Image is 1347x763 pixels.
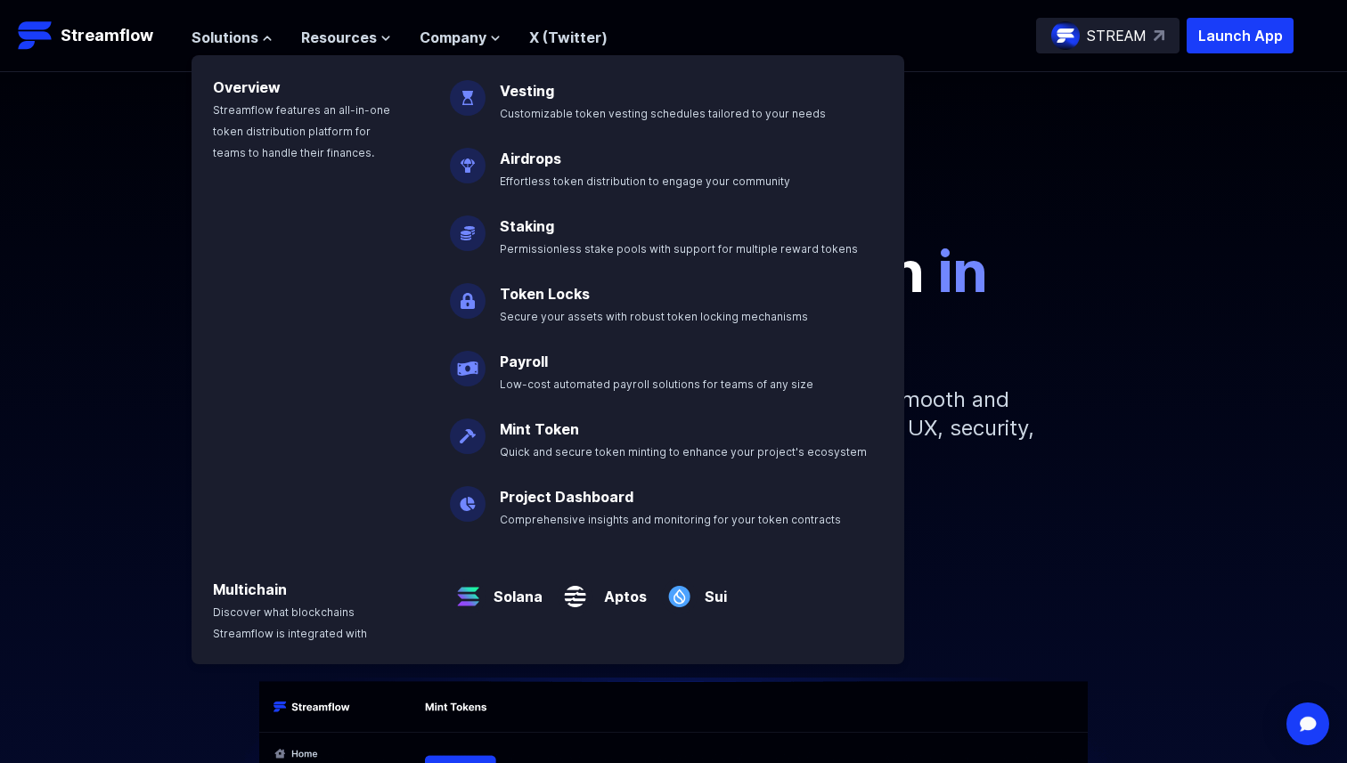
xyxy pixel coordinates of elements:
button: Solutions [192,27,273,48]
a: Token Locks [500,285,590,303]
img: Streamflow Logo [18,18,53,53]
a: Streamflow [18,18,174,53]
img: Sui [661,564,698,614]
a: Payroll [500,353,548,370]
button: Resources [301,27,391,48]
a: Sui [698,572,727,607]
img: Staking [450,201,486,251]
img: Vesting [450,66,486,116]
div: Open Intercom Messenger [1286,702,1329,745]
span: Quick and secure token minting to enhance your project's ecosystem [500,445,867,459]
span: Effortless token distribution to engage your community [500,175,790,188]
img: Payroll [450,337,486,386]
a: Vesting [500,82,554,100]
button: Company [420,27,501,48]
img: top-right-arrow.svg [1154,30,1164,41]
span: Low-cost automated payroll solutions for teams of any size [500,377,813,391]
img: Project Dashboard [450,472,486,522]
img: streamflow-logo-circle.png [1051,21,1080,50]
p: Streamflow [61,23,153,48]
p: STREAM [1087,25,1147,46]
a: Airdrops [500,150,561,167]
span: Company [420,27,486,48]
img: Airdrops [450,134,486,183]
p: Token minting tool [180,186,1167,215]
span: Streamflow features an all-in-one token distribution platform for teams to handle their finances. [213,103,390,159]
button: Launch App [1187,18,1294,53]
span: Resources [301,27,377,48]
a: Project Dashboard [500,488,633,506]
img: Mint Token [450,404,486,454]
span: Permissionless stake pools with support for multiple reward tokens [500,242,858,256]
span: Secure your assets with robust token locking mechanisms [500,310,808,323]
img: Aptos [557,564,593,614]
a: Staking [500,217,554,235]
a: STREAM [1036,18,1180,53]
span: Solutions [192,27,258,48]
span: Comprehensive insights and monitoring for your token contracts [500,513,841,526]
a: Mint Token [500,420,579,438]
a: Solana [486,572,543,607]
span: Customizable token vesting schedules tailored to your needs [500,107,826,120]
a: X (Twitter) [529,28,608,46]
a: Multichain [213,580,287,598]
span: Discover what blockchains Streamflow is integrated with [213,605,367,640]
img: Solana [450,564,486,614]
a: Aptos [593,572,647,607]
a: Overview [213,78,281,96]
img: Token Locks [450,269,486,319]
